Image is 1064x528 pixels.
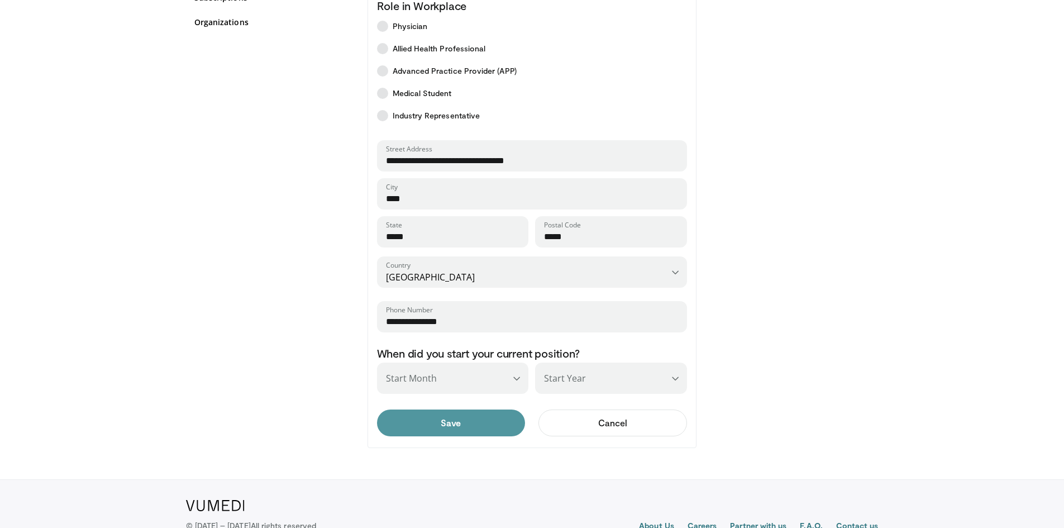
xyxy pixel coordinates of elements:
[393,21,428,32] span: Physician
[194,16,351,28] a: Organizations
[386,145,432,154] label: Street Address
[377,410,525,436] button: Save
[538,410,688,436] a: Cancel
[393,65,517,77] span: Advanced Practice Provider (APP)
[386,306,433,315] label: Phone Number
[393,88,452,99] span: Medical Student
[377,346,688,360] p: When did you start your current position?
[186,500,245,511] img: VuMedi Logo
[386,183,398,192] label: City
[393,43,486,54] span: Allied Health Professional
[544,221,581,230] label: Postal Code
[386,221,402,230] label: State
[393,110,480,121] span: Industry Representative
